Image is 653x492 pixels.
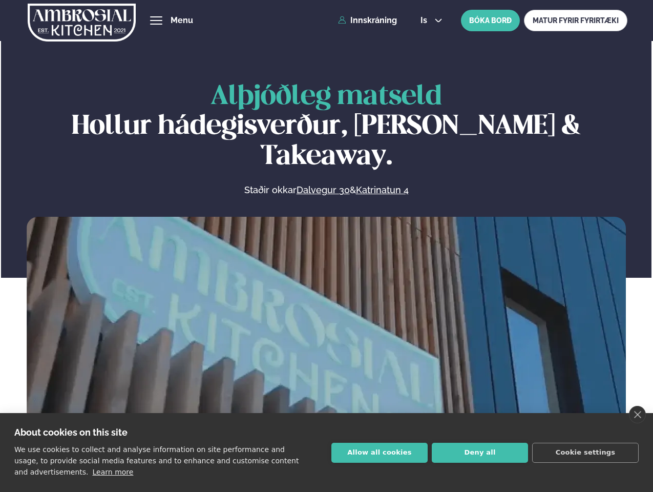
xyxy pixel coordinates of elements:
span: is [420,16,430,25]
span: Alþjóðleg matseld [210,84,442,110]
img: logo [28,2,136,44]
a: Learn more [93,468,134,476]
p: Staðir okkar & [133,184,520,196]
button: BÓKA BORÐ [461,10,520,31]
button: Deny all [432,443,528,463]
a: Innskráning [338,16,397,25]
a: Katrinatun 4 [356,184,409,196]
button: is [412,16,451,25]
a: close [629,406,646,423]
strong: About cookies on this site [14,427,128,438]
h1: Hollur hádegisverður, [PERSON_NAME] & Takeaway. [27,82,626,172]
button: Cookie settings [532,443,639,463]
button: Allow all cookies [331,443,428,463]
a: Dalvegur 30 [297,184,350,196]
button: hamburger [150,14,162,27]
p: We use cookies to collect and analyse information on site performance and usage, to provide socia... [14,445,299,476]
a: MATUR FYRIR FYRIRTÆKI [524,10,627,31]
